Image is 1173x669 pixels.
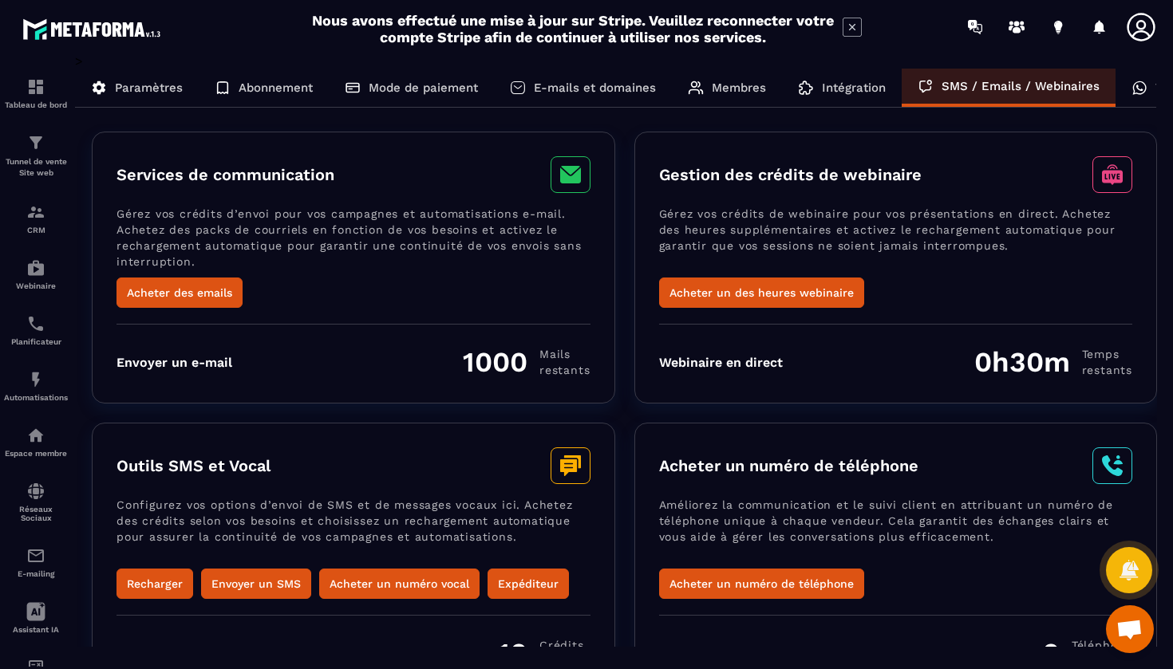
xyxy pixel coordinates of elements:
[26,546,45,565] img: email
[26,133,45,152] img: formation
[26,370,45,389] img: automations
[659,456,918,475] h3: Acheter un numéro de téléphone
[26,203,45,222] img: formation
[659,355,783,370] div: Webinaire en direct
[4,65,68,121] a: formationformationTableau de bord
[4,534,68,590] a: emailemailE-mailing
[26,426,45,445] img: automations
[117,355,232,370] div: Envoyer un e-mail
[4,246,68,302] a: automationsautomationsWebinaire
[1082,362,1132,378] span: restants
[26,482,45,501] img: social-network
[369,81,478,95] p: Mode de paiement
[4,590,68,646] a: Assistant IA
[117,569,193,599] button: Recharger
[659,206,1133,277] p: Gérez vos crédits de webinaire pour vos présentations en direct. Achetez des heures supplémentair...
[659,497,1133,569] p: Améliorez la communication et le suivi client en attribuant un numéro de téléphone unique à chaqu...
[117,165,334,184] h3: Services de communication
[4,625,68,634] p: Assistant IA
[117,646,287,661] div: Envoyer un message (SMS)
[4,569,68,578] p: E-mailing
[115,81,183,95] p: Paramètres
[4,393,68,402] p: Automatisations
[26,314,45,333] img: scheduler
[539,362,590,378] span: restants
[539,637,590,653] span: Crédits
[4,449,68,458] p: Espace membre
[4,337,68,346] p: Planificateur
[117,206,590,277] p: Gérez vos crédits d’envoi pour vos campagnes et automatisations e-mail. Achetez des packs de cour...
[117,456,271,475] h3: Outils SMS et Vocal
[4,281,68,290] p: Webinaire
[1106,605,1154,653] div: Ouvrir le chat
[1082,346,1132,362] span: Temps
[4,358,68,414] a: automationsautomationsAutomatisations
[26,77,45,96] img: formation
[659,569,864,599] button: Acheter un numéro de téléphone
[539,346,590,362] span: Mails
[4,505,68,522] p: Réseaux Sociaux
[26,258,45,277] img: automations
[4,470,68,534] a: social-networksocial-networkRéseaux Sociaux
[659,165,922,184] h3: Gestion des crédits de webinaire
[239,81,313,95] p: Abonnement
[4,100,68,109] p: Tableau de bord
[319,569,480,599] button: Acheter un numéro vocal
[488,569,569,599] button: Expéditeur
[534,81,656,95] p: E-mails et domaines
[4,302,68,358] a: schedulerschedulerPlanificateur
[974,345,1132,379] div: 0h30m
[942,79,1100,93] p: SMS / Emails / Webinaires
[4,414,68,470] a: automationsautomationsEspace membre
[22,14,166,44] img: logo
[712,81,766,95] p: Membres
[4,156,68,179] p: Tunnel de vente Site web
[659,646,876,661] div: Nombre total de numéros achetés
[311,12,835,45] h2: Nous avons effectué une mise à jour sur Stripe. Veuillez reconnecter votre compte Stripe afin de ...
[822,81,886,95] p: Intégration
[4,121,68,191] a: formationformationTunnel de vente Site web
[659,277,864,308] button: Acheter un des heures webinaire
[1072,637,1132,653] span: Téléphone
[463,345,590,379] div: 1000
[117,277,243,308] button: Acheter des emails
[117,497,590,569] p: Configurez vos options d’envoi de SMS et de messages vocaux ici. Achetez des crédits selon vos be...
[201,569,311,599] button: Envoyer un SMS
[4,191,68,246] a: formationformationCRM
[4,226,68,234] p: CRM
